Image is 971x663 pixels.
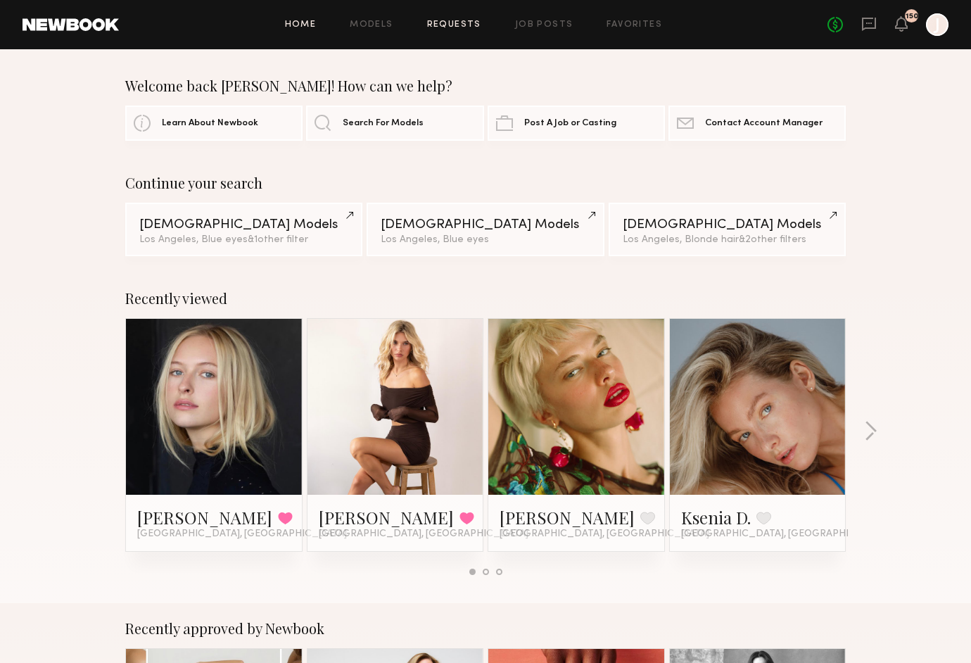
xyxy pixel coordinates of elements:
a: Home [285,20,317,30]
a: J [926,13,948,36]
span: [GEOGRAPHIC_DATA], [GEOGRAPHIC_DATA] [319,529,528,540]
div: [DEMOGRAPHIC_DATA] Models [381,218,590,232]
a: Learn About Newbook [125,106,303,141]
div: [DEMOGRAPHIC_DATA] Models [139,218,348,232]
a: Post A Job or Casting [488,106,665,141]
div: Welcome back [PERSON_NAME]! How can we help? [125,77,846,94]
div: Los Angeles, Blue eyes [381,235,590,245]
a: [PERSON_NAME] [500,506,635,529]
div: Continue your search [125,175,846,191]
a: Favorites [607,20,662,30]
a: Contact Account Manager [668,106,846,141]
span: Search For Models [343,119,424,128]
a: [PERSON_NAME] [137,506,272,529]
span: Learn About Newbook [162,119,258,128]
a: [PERSON_NAME] [319,506,454,529]
span: & 1 other filter [248,235,308,244]
div: Los Angeles, Blonde hair [623,235,832,245]
div: 150 [906,13,918,20]
span: & 2 other filter s [739,235,806,244]
a: Job Posts [515,20,573,30]
div: Recently approved by Newbook [125,620,846,637]
span: Post A Job or Casting [524,119,616,128]
span: [GEOGRAPHIC_DATA], [GEOGRAPHIC_DATA] [681,529,891,540]
a: [DEMOGRAPHIC_DATA] ModelsLos Angeles, Blue eyes&1other filter [125,203,362,256]
span: Contact Account Manager [705,119,823,128]
a: Requests [427,20,481,30]
a: Models [350,20,393,30]
a: [DEMOGRAPHIC_DATA] ModelsLos Angeles, Blonde hair&2other filters [609,203,846,256]
div: Recently viewed [125,290,846,307]
a: Ksenia D. [681,506,751,529]
a: [DEMOGRAPHIC_DATA] ModelsLos Angeles, Blue eyes [367,203,604,256]
div: Los Angeles, Blue eyes [139,235,348,245]
span: [GEOGRAPHIC_DATA], [GEOGRAPHIC_DATA] [137,529,347,540]
a: Search For Models [306,106,483,141]
span: [GEOGRAPHIC_DATA], [GEOGRAPHIC_DATA] [500,529,709,540]
div: [DEMOGRAPHIC_DATA] Models [623,218,832,232]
